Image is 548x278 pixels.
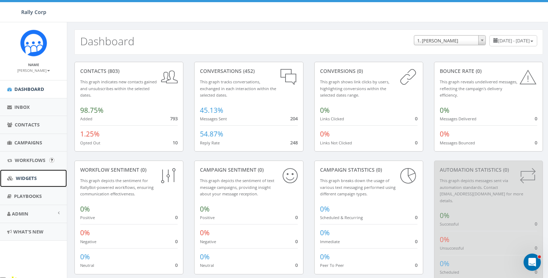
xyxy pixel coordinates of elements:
[440,166,537,173] div: Automation Statistics
[80,178,154,196] small: This graph depicts the sentiment for RallyBot-powered workflows, ensuring communication effective...
[200,263,214,268] small: Neutral
[535,139,537,146] span: 0
[535,115,537,122] span: 0
[535,221,537,227] span: 0
[320,204,330,214] span: 0%
[440,259,449,268] span: 0%
[200,79,276,98] small: This graph tracks conversations, exchanged in each interaction within the selected dates.
[415,115,417,122] span: 0
[200,166,297,173] div: Campaign Sentiment
[535,245,537,251] span: 0
[320,239,340,244] small: Immediate
[440,140,475,145] small: Messages Bounced
[440,221,459,227] small: Successful
[80,263,94,268] small: Neutral
[440,269,459,275] small: Scheduled
[290,139,298,146] span: 248
[320,215,363,220] small: Scheduled & Recurring
[200,204,210,214] span: 0%
[440,211,449,220] span: 0%
[200,140,220,145] small: Reply Rate
[320,106,330,115] span: 0%
[173,139,178,146] span: 10
[49,158,54,163] input: Submit
[320,166,417,173] div: Campaign Statistics
[80,35,134,47] h2: Dashboard
[440,79,517,98] small: This graph reveals undelivered messages, reflecting the campaign's delivery efficiency.
[320,178,396,196] small: This graph breaks down the usage of various text messaging performed using different campaign types.
[474,68,481,74] span: (0)
[28,62,39,67] small: Name
[14,193,42,199] span: Playbooks
[320,68,417,75] div: conversions
[295,214,298,221] span: 0
[320,140,352,145] small: Links Not Clicked
[502,166,509,173] span: (0)
[375,166,382,173] span: (0)
[320,228,330,237] span: 0%
[80,228,90,237] span: 0%
[440,106,449,115] span: 0%
[80,215,95,220] small: Positive
[290,115,298,122] span: 204
[200,239,216,244] small: Negative
[14,86,44,92] span: Dashboard
[14,104,30,110] span: Inbox
[17,67,50,73] a: [PERSON_NAME]
[320,116,344,121] small: Links Clicked
[242,68,255,74] span: (452)
[15,121,40,128] span: Contacts
[14,139,42,146] span: Campaigns
[200,116,227,121] small: Messages Sent
[80,140,100,145] small: Opted Out
[80,166,178,173] div: Workflow Sentiment
[415,262,417,268] span: 0
[15,157,45,163] span: Workflows
[12,210,28,217] span: Admin
[200,68,297,75] div: conversations
[320,129,330,139] span: 0%
[80,106,104,115] span: 98.75%
[17,68,50,73] small: [PERSON_NAME]
[440,178,523,203] small: This graph depicts messages sent via automation standards. Contact [EMAIL_ADDRESS][DOMAIN_NAME] f...
[175,214,178,221] span: 0
[320,79,389,98] small: This graph shows link clicks by users, highlighting conversions within the selected dates range.
[415,214,417,221] span: 0
[295,238,298,245] span: 0
[200,228,210,237] span: 0%
[320,252,330,261] span: 0%
[440,116,476,121] small: Messages Delivered
[414,36,485,46] span: 1. James Martin
[13,228,44,235] span: What's New
[16,175,37,181] span: Widgets
[414,35,486,45] span: 1. James Martin
[80,129,100,139] span: 1.25%
[200,178,274,196] small: This graph depicts the sentiment of text message campaigns, providing insight about your message ...
[80,239,96,244] small: Negative
[20,29,47,56] img: Icon_1.png
[80,204,90,214] span: 0%
[498,37,530,44] span: [DATE] - [DATE]
[256,166,264,173] span: (0)
[80,116,92,121] small: Added
[535,269,537,275] span: 0
[200,215,215,220] small: Positive
[139,166,146,173] span: (0)
[320,263,344,268] small: Peer To Peer
[415,139,417,146] span: 0
[200,129,223,139] span: 54.87%
[440,245,464,251] small: Unsuccessful
[295,262,298,268] span: 0
[106,68,119,74] span: (803)
[440,235,449,244] span: 0%
[21,9,46,15] span: Rally Corp
[80,79,157,98] small: This graph indicates new contacts gained and unsubscribes within the selected dates.
[175,262,178,268] span: 0
[440,68,537,75] div: Bounce Rate
[200,252,210,261] span: 0%
[200,106,223,115] span: 45.13%
[80,252,90,261] span: 0%
[415,238,417,245] span: 0
[80,68,178,75] div: contacts
[170,115,178,122] span: 793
